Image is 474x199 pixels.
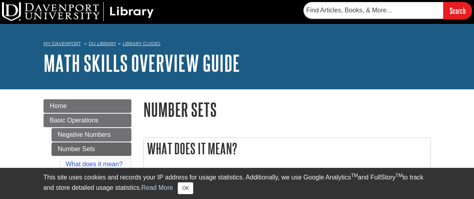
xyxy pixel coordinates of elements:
img: DU Library [2,2,154,21]
form: Searches DU Library's articles, books, and more [303,2,472,19]
a: Number Sets [52,142,131,156]
span: Basic Operations [50,117,99,124]
h1: Number Sets [143,99,431,120]
span: Home [50,102,67,109]
a: Negative Numbers [52,128,131,142]
a: Basic Operations [44,114,131,127]
nav: breadcrumb [44,38,431,51]
a: My Davenport [44,40,81,47]
a: What does it mean? [66,161,123,167]
a: Read More [141,184,173,191]
div: This site uses cookies and records your IP address for usage statistics. Additionally, we use Goo... [44,173,431,194]
sup: TM [396,173,403,178]
sup: TM [351,173,358,178]
input: Find Articles, Books, & More... [303,2,443,19]
h2: What does it mean? [144,138,430,159]
a: Home [44,99,131,113]
a: Math Skills Overview Guide [44,51,240,75]
a: Library Guides [123,41,161,46]
a: DU Library [89,41,116,46]
input: Search [443,2,472,19]
button: Close [178,182,193,194]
